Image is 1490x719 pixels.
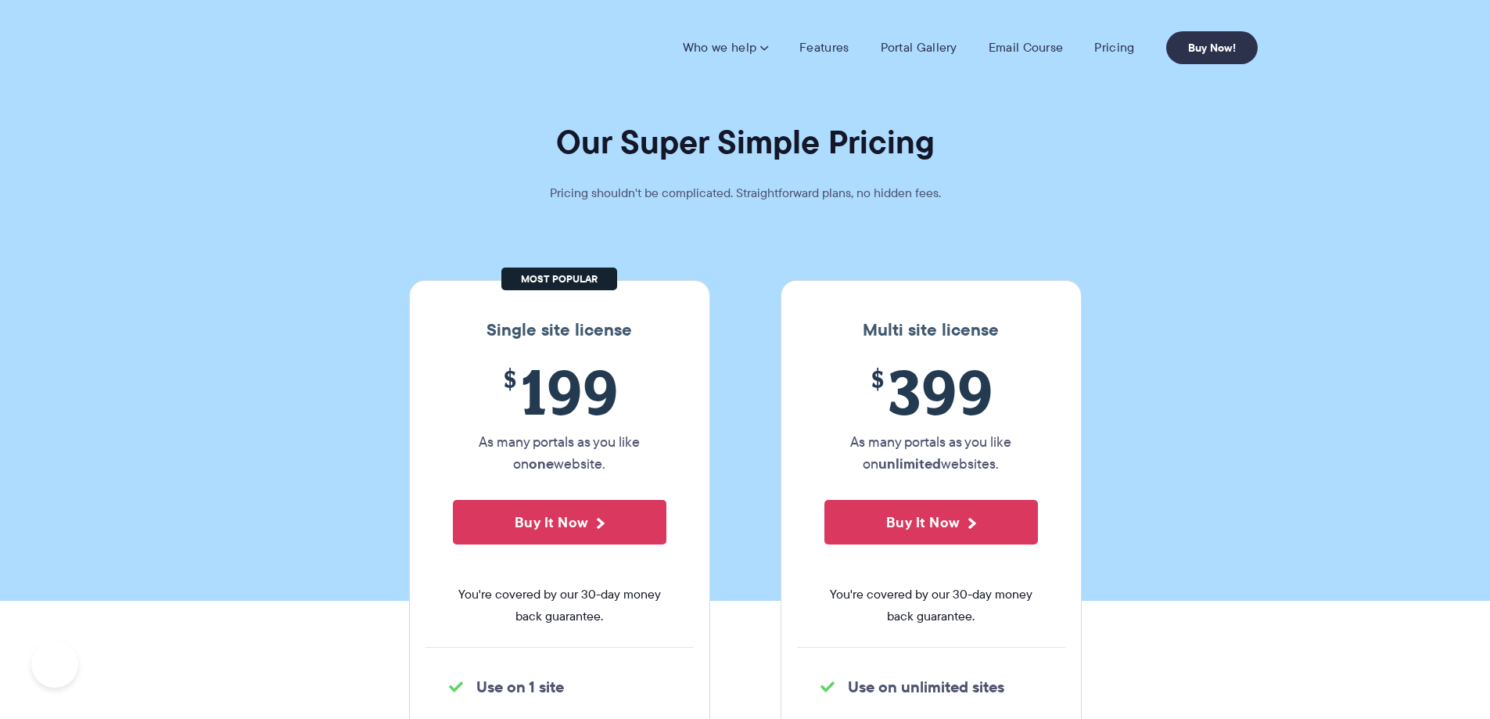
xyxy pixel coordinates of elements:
p: Pricing shouldn't be complicated. Straightforward plans, no hidden fees. [511,182,980,204]
a: Who we help [683,40,768,56]
span: 399 [824,356,1038,427]
strong: unlimited [878,453,941,474]
p: As many portals as you like on websites. [824,431,1038,475]
a: Email Course [989,40,1064,56]
h3: Multi site license [797,320,1065,340]
strong: one [529,453,554,474]
a: Features [799,40,849,56]
a: Buy Now! [1166,31,1258,64]
strong: Use on unlimited sites [848,675,1004,699]
p: As many portals as you like on website. [453,431,666,475]
a: Pricing [1094,40,1134,56]
a: Portal Gallery [881,40,957,56]
span: You're covered by our 30-day money back guarantee. [453,584,666,627]
span: 199 [453,356,666,427]
strong: Use on 1 site [476,675,564,699]
h3: Single site license [425,320,694,340]
button: Buy It Now [453,500,666,545]
span: You're covered by our 30-day money back guarantee. [824,584,1038,627]
iframe: Toggle Customer Support [31,641,78,688]
button: Buy It Now [824,500,1038,545]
